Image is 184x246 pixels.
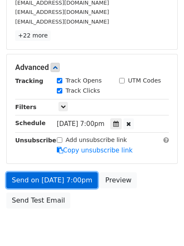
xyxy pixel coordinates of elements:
small: [EMAIL_ADDRESS][DOMAIN_NAME] [15,9,109,15]
span: [DATE] 7:00pm [57,120,104,128]
strong: Tracking [15,78,43,84]
a: Send on [DATE] 7:00pm [6,172,98,188]
strong: Unsubscribe [15,137,56,144]
strong: Schedule [15,120,45,126]
a: Send Test Email [6,193,70,209]
small: [EMAIL_ADDRESS][DOMAIN_NAME] [15,19,109,25]
h5: Advanced [15,63,169,72]
label: Add unsubscribe link [66,136,127,144]
label: Track Clicks [66,86,100,95]
a: +22 more [15,30,51,41]
label: UTM Codes [128,76,161,85]
a: Copy unsubscribe link [57,147,133,154]
a: Preview [100,172,137,188]
strong: Filters [15,104,37,110]
iframe: Chat Widget [142,206,184,246]
label: Track Opens [66,76,102,85]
